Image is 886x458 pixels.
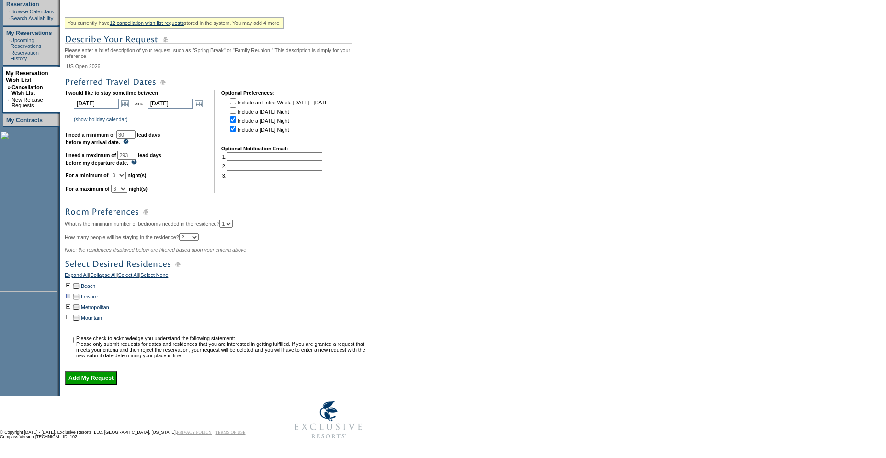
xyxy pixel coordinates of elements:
[8,50,10,61] td: ·
[221,90,274,96] b: Optional Preferences:
[74,99,119,109] input: Date format: M/D/Y. Shortcut keys: [T] for Today. [UP] or [.] for Next Day. [DOWN] or [,] for Pre...
[81,315,102,321] a: Mountain
[285,396,371,444] img: Exclusive Resorts
[120,98,130,109] a: Open the calendar popup.
[129,186,148,192] b: night(s)
[65,14,369,385] div: Please enter a brief description of your request, such as "Spring Break" or "Family Reunion." Thi...
[11,50,39,61] a: Reservation History
[65,17,284,29] div: You currently have stored in the system. You may add 4 more.
[66,186,110,192] b: For a maximum of
[222,162,322,171] td: 2.
[81,304,109,310] a: Metropolitan
[8,15,10,21] td: ·
[11,9,54,14] a: Browse Calendars
[177,430,212,435] a: PRIVACY POLICY
[65,371,117,385] input: Add My Request
[140,272,168,281] a: Select None
[8,37,10,49] td: ·
[8,84,11,90] b: »
[11,15,53,21] a: Search Availability
[131,160,137,165] img: questionMark_lightBlue.gif
[6,117,43,124] a: My Contracts
[81,294,98,299] a: Leisure
[221,146,288,151] b: Optional Notification Email:
[66,132,115,137] b: I need a minimum of
[65,272,369,281] div: | | |
[8,97,11,108] td: ·
[222,172,322,180] td: 3.
[81,283,95,289] a: Beach
[222,152,322,161] td: 1.
[118,272,139,281] a: Select All
[228,97,329,139] td: Include an Entire Week, [DATE] - [DATE] Include a [DATE] Night Include a [DATE] Night Include a [...
[134,97,145,110] td: and
[65,272,89,281] a: Expand All
[193,98,204,109] a: Open the calendar popup.
[6,30,52,36] a: My Reservations
[127,172,146,178] b: night(s)
[74,116,128,122] a: (show holiday calendar)
[90,272,117,281] a: Collapse All
[66,132,160,145] b: lead days before my arrival date.
[66,172,108,178] b: For a minimum of
[66,152,161,166] b: lead days before my departure date.
[148,99,193,109] input: Date format: M/D/Y. Shortcut keys: [T] for Today. [UP] or [.] for Next Day. [DOWN] or [,] for Pre...
[216,430,246,435] a: TERMS OF USE
[6,70,48,83] a: My Reservation Wish List
[11,37,41,49] a: Upcoming Reservations
[76,335,368,358] td: Please check to acknowledge you understand the following statement: Please only submit requests f...
[65,247,246,252] span: Note: the residences displayed below are filtered based upon your criteria above
[11,84,43,96] a: Cancellation Wish List
[66,152,116,158] b: I need a maximum of
[123,139,129,144] img: questionMark_lightBlue.gif
[66,90,158,96] b: I would like to stay sometime between
[110,20,184,26] a: 12 cancellation wish list requests
[8,9,10,14] td: ·
[65,206,352,218] img: subTtlRoomPreferences.gif
[11,97,43,108] a: New Release Requests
